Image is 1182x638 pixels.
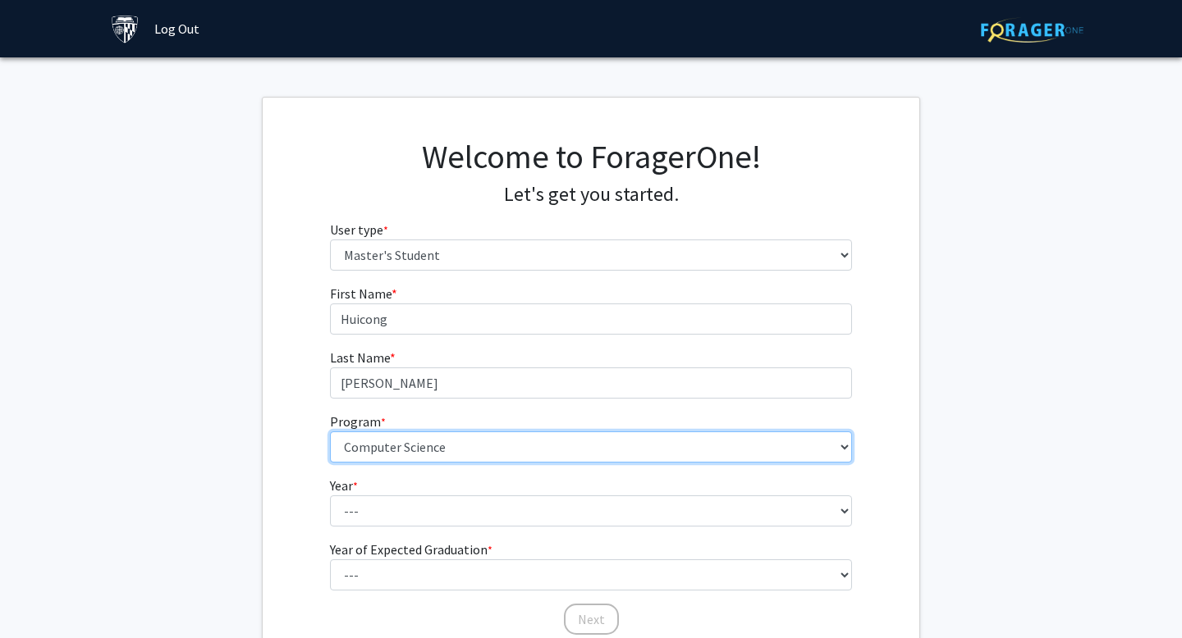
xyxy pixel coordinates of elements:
img: Johns Hopkins University Logo [111,15,140,43]
span: First Name [330,285,392,302]
label: User type [330,220,388,239]
label: Year of Expected Graduation [330,540,492,559]
label: Year [330,476,358,495]
label: Program [330,412,386,431]
span: Last Name [330,349,390,366]
button: Next [564,604,619,635]
iframe: Chat [12,564,70,626]
h1: Welcome to ForagerOne! [330,137,853,176]
h4: Let's get you started. [330,183,853,207]
img: ForagerOne Logo [981,17,1083,43]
